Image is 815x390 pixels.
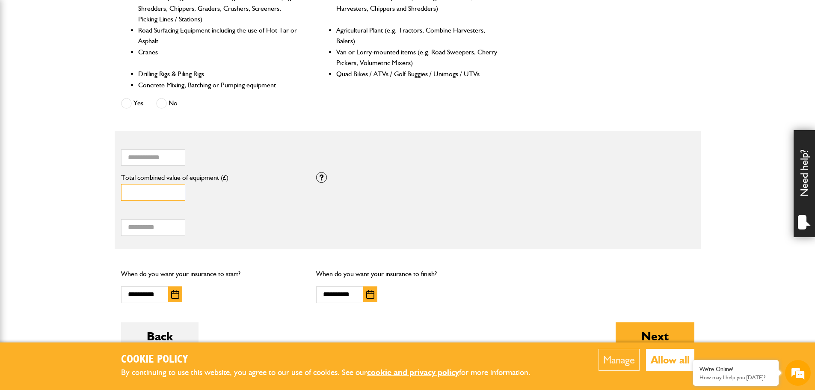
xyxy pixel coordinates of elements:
button: Manage [599,349,640,371]
p: When do you want your insurance to finish? [316,268,499,280]
li: Agricultural Plant (e.g. Tractors, Combine Harvesters, Balers) [336,25,498,47]
li: Cranes [138,47,300,68]
li: Road Surfacing Equipment including the use of Hot Tar or Asphalt [138,25,300,47]
p: How may I help you today? [699,374,772,381]
li: Quad Bikes / ATVs / Golf Buggies / Unimogs / UTVs [336,68,498,80]
li: Drilling Rigs & Piling Rigs [138,68,300,80]
div: Need help? [794,130,815,237]
a: cookie and privacy policy [367,367,459,377]
label: Yes [121,98,143,109]
p: By continuing to use this website, you agree to our use of cookies. See our for more information. [121,366,545,379]
button: Allow all [646,349,694,371]
li: Concrete Mixing, Batching or Pumping equipment [138,80,300,91]
li: Van or Lorry-mounted items (e.g. Road Sweepers, Cherry Pickers, Volumetric Mixers) [336,47,498,68]
img: Choose date [366,290,374,299]
label: Total combined value of equipment (£) [121,174,304,181]
label: No [156,98,178,109]
h2: Cookie Policy [121,353,545,366]
div: We're Online! [699,366,772,373]
button: Next [616,322,694,350]
button: Back [121,322,199,350]
p: When do you want your insurance to start? [121,268,304,280]
img: Choose date [171,290,179,299]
